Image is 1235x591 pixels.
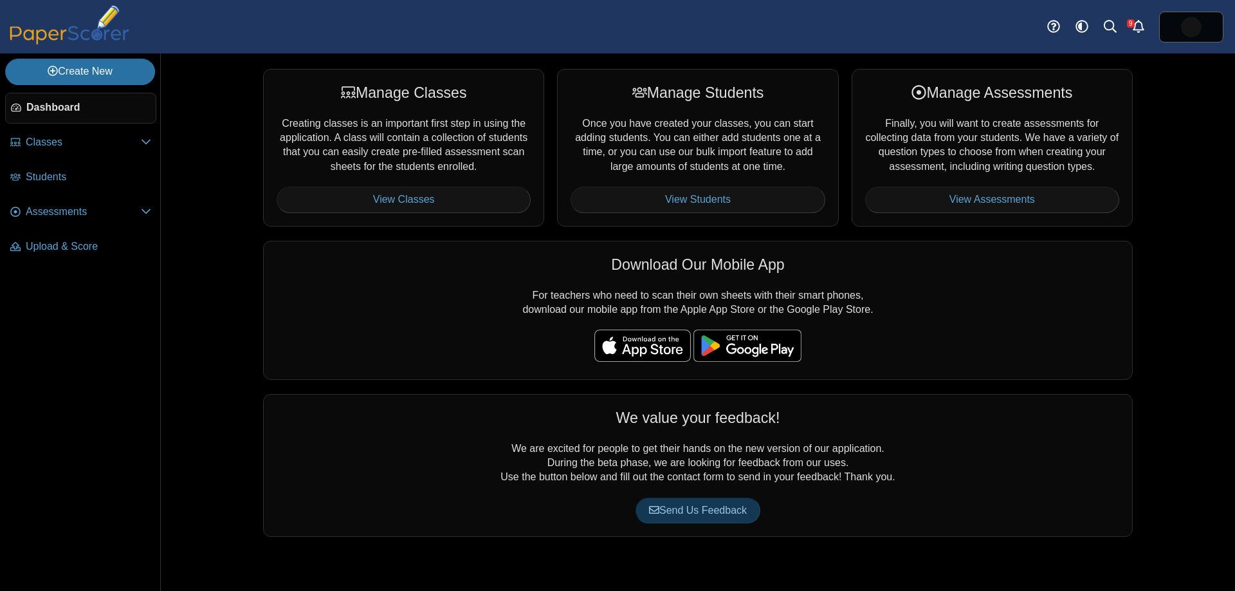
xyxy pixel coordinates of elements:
a: Students [5,162,156,193]
span: Students [26,170,151,184]
div: For teachers who need to scan their own sheets with their smart phones, download our mobile app f... [263,241,1133,380]
div: Finally, you will want to create assessments for collecting data from your students. We have a va... [852,69,1133,226]
span: Assessments [26,205,141,219]
div: Once you have created your classes, you can start adding students. You can either add students on... [557,69,838,226]
span: Classes [26,135,141,149]
div: Creating classes is an important first step in using the application. A class will contain a coll... [263,69,544,226]
a: View Assessments [865,187,1119,212]
a: Assessments [5,197,156,228]
span: Dashboard [26,100,151,115]
img: ps.hreErqNOxSkiDGg1 [1181,17,1202,37]
div: We value your feedback! [277,408,1119,428]
div: Download Our Mobile App [277,254,1119,275]
a: Create New [5,59,155,84]
div: Manage Classes [277,82,531,103]
a: Send Us Feedback [636,498,760,523]
a: Upload & Score [5,232,156,263]
a: View Classes [277,187,531,212]
div: Manage Assessments [865,82,1119,103]
img: PaperScorer [5,5,134,44]
a: ps.hreErqNOxSkiDGg1 [1159,12,1223,42]
span: Micah Willis [1181,17,1202,37]
img: google-play-badge.png [693,330,801,362]
a: Alerts [1124,13,1153,41]
a: Dashboard [5,93,156,124]
div: Manage Students [571,82,825,103]
span: Upload & Score [26,239,151,254]
div: We are excited for people to get their hands on the new version of our application. During the be... [263,394,1133,537]
a: PaperScorer [5,35,134,46]
span: Send Us Feedback [649,505,747,516]
a: Classes [5,127,156,158]
img: apple-store-badge.svg [594,330,691,362]
a: View Students [571,187,825,212]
